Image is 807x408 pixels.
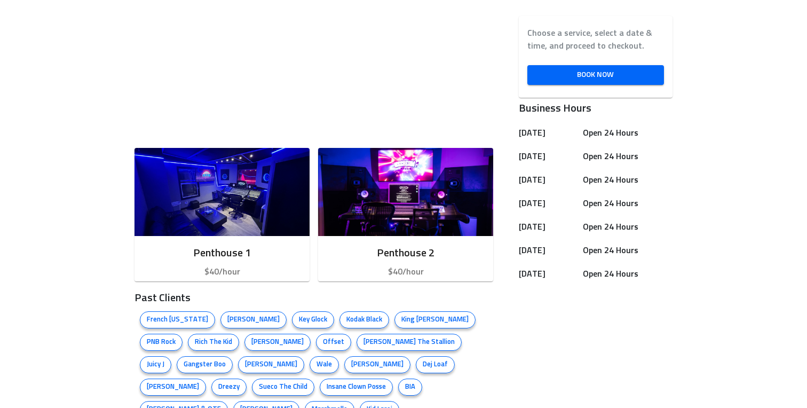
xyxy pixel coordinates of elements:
[140,359,171,370] span: Juicy J
[583,243,668,258] h6: Open 24 Hours
[252,382,314,393] span: Sueco The Child
[318,148,493,236] img: Room image
[140,382,205,393] span: [PERSON_NAME]
[143,245,301,262] h6: Penthouse 1
[519,172,579,187] h6: [DATE]
[519,243,579,258] h6: [DATE]
[345,359,410,370] span: [PERSON_NAME]
[527,27,664,52] label: Choose a service, select a date & time, and proceed to checkout.
[416,359,454,370] span: Dej Loaf
[357,337,461,348] span: [PERSON_NAME] The Stallion
[583,125,668,140] h6: Open 24 Hours
[519,125,579,140] h6: [DATE]
[134,148,310,281] button: Penthouse 1$40/hour
[140,337,182,348] span: PNB Rock
[340,315,389,325] span: Kodak Black
[318,148,493,281] button: Penthouse 2$40/hour
[519,266,579,281] h6: [DATE]
[245,337,310,348] span: [PERSON_NAME]
[395,315,475,325] span: King [PERSON_NAME]
[583,219,668,234] h6: Open 24 Hours
[519,149,579,164] h6: [DATE]
[519,219,579,234] h6: [DATE]
[583,149,668,164] h6: Open 24 Hours
[143,265,301,278] p: $40/hour
[320,382,392,393] span: Insane Clown Posse
[527,65,664,85] a: Book Now
[399,382,422,393] span: BIA
[134,290,493,306] h3: Past Clients
[327,245,485,262] h6: Penthouse 2
[292,315,334,325] span: Key Glock
[583,266,668,281] h6: Open 24 Hours
[177,359,232,370] span: Gangster Boo
[519,196,579,211] h6: [DATE]
[140,315,215,325] span: French [US_STATE]
[317,337,351,348] span: Offset
[519,100,672,117] h6: Business Hours
[310,359,338,370] span: Wale
[212,382,246,393] span: Dreezy
[239,359,304,370] span: [PERSON_NAME]
[327,265,485,278] p: $40/hour
[221,315,286,325] span: [PERSON_NAME]
[188,337,239,348] span: Rich The Kid
[536,68,655,82] span: Book Now
[583,196,668,211] h6: Open 24 Hours
[583,172,668,187] h6: Open 24 Hours
[134,148,310,236] img: Room image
